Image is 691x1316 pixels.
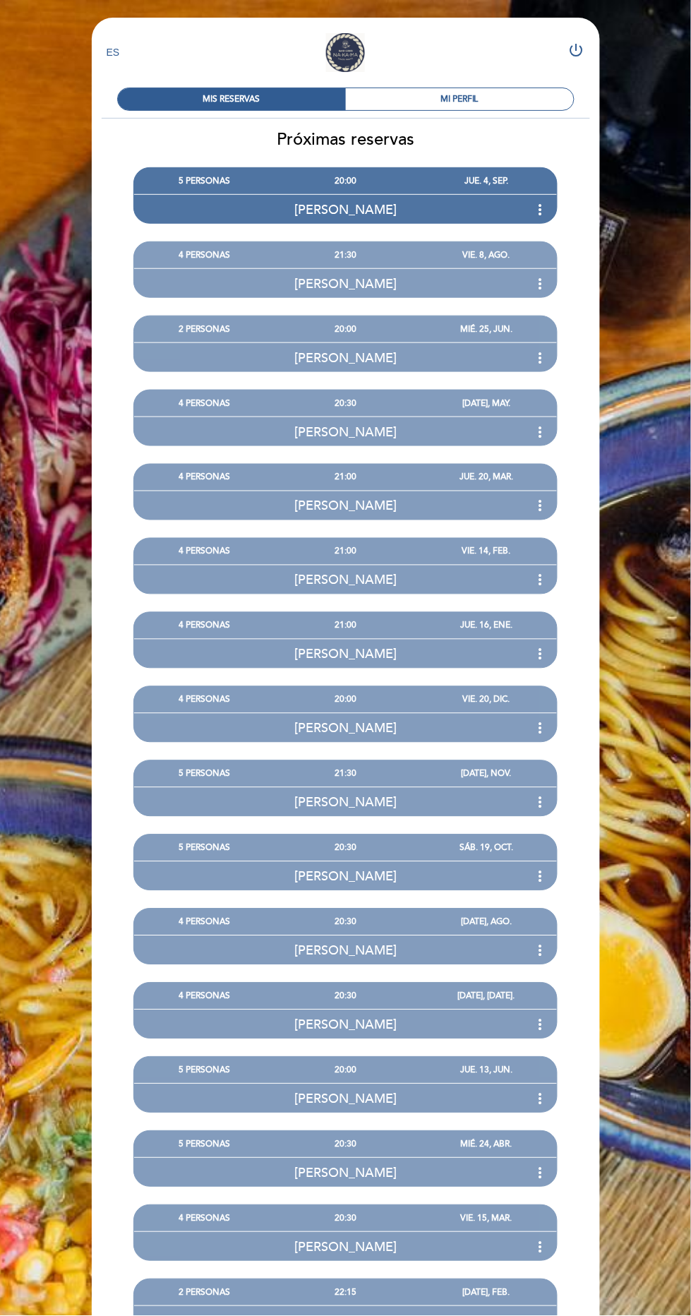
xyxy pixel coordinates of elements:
div: 20:30 [275,1132,416,1158]
div: MIS RESERVAS [118,88,346,110]
div: 21:00 [275,613,416,639]
div: 4 PERSONAS [134,390,275,417]
span: [PERSON_NAME] [294,276,397,292]
i: more_vert [531,201,548,218]
div: 2 PERSONAS [134,1280,275,1306]
span: [PERSON_NAME] [294,869,397,885]
div: 4 PERSONAS [134,242,275,268]
div: 21:30 [275,761,416,787]
span: [PERSON_NAME] [294,573,397,588]
i: more_vert [531,275,548,292]
div: MI PERFIL [346,88,574,110]
div: 5 PERSONAS [134,1058,275,1084]
div: 4 PERSONAS [134,909,275,935]
div: 20:00 [275,687,416,713]
div: 20:30 [275,909,416,935]
i: more_vert [531,868,548,885]
div: 4 PERSONAS [134,983,275,1010]
div: MIÉ. 25, JUN. [416,316,557,342]
i: more_vert [531,1165,548,1182]
i: more_vert [531,646,548,663]
a: [PERSON_NAME] [258,33,434,72]
div: 20:00 [275,168,416,194]
div: [DATE], AGO. [416,909,557,935]
div: VIE. 14, FEB. [416,539,557,565]
div: 2 PERSONAS [134,316,275,342]
span: [PERSON_NAME] [294,424,397,440]
div: 21:00 [275,465,416,491]
i: more_vert [531,720,548,737]
div: JUE. 4, SEP. [416,168,557,194]
div: 4 PERSONAS [134,613,275,639]
div: [DATE], FEB. [416,1280,557,1306]
div: 4 PERSONAS [134,1206,275,1232]
div: JUE. 16, ENE. [416,613,557,639]
div: VIE. 8, AGO. [416,242,557,268]
div: 4 PERSONAS [134,687,275,713]
span: [PERSON_NAME] [294,647,397,662]
div: 20:30 [275,1206,416,1232]
div: 4 PERSONAS [134,465,275,491]
span: [PERSON_NAME] [294,1091,397,1107]
i: more_vert [531,572,548,589]
button: power_settings_new [568,42,585,63]
i: more_vert [531,1239,548,1256]
div: JUE. 13, JUN. [416,1058,557,1084]
div: 20:30 [275,983,416,1010]
span: [PERSON_NAME] [294,1166,397,1181]
div: SÁB. 19, OCT. [416,835,557,861]
div: 21:00 [275,539,416,565]
span: [PERSON_NAME] [294,350,397,366]
div: 5 PERSONAS [134,835,275,861]
div: 5 PERSONAS [134,168,275,194]
div: [DATE], NOV. [416,761,557,787]
i: more_vert [531,424,548,441]
div: 22:15 [275,1280,416,1306]
i: more_vert [531,349,548,366]
span: [PERSON_NAME] [294,721,397,736]
h2: Próximas reservas [91,129,601,150]
div: 5 PERSONAS [134,761,275,787]
div: 5 PERSONAS [134,1132,275,1158]
span: [PERSON_NAME] [294,202,397,217]
span: [PERSON_NAME] [294,795,397,810]
div: VIE. 20, DIC. [416,687,557,713]
div: 21:30 [275,242,416,268]
div: [DATE], MAY. [416,390,557,417]
span: [PERSON_NAME] [294,1017,397,1033]
div: 20:30 [275,835,416,861]
i: more_vert [531,943,548,959]
div: 20:00 [275,316,416,342]
i: more_vert [531,794,548,811]
i: more_vert [531,1017,548,1034]
i: more_vert [531,1091,548,1108]
div: 4 PERSONAS [134,539,275,565]
i: more_vert [531,498,548,515]
i: power_settings_new [568,42,585,59]
span: [PERSON_NAME] [294,498,397,514]
div: 20:00 [275,1058,416,1084]
div: VIE. 15, MAR. [416,1206,557,1232]
div: JUE. 20, MAR. [416,465,557,491]
div: [DATE], [DATE]. [416,983,557,1010]
span: [PERSON_NAME] [294,1240,397,1255]
span: [PERSON_NAME] [294,943,397,959]
div: 20:30 [275,390,416,417]
div: MIÉ. 24, ABR. [416,1132,557,1158]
